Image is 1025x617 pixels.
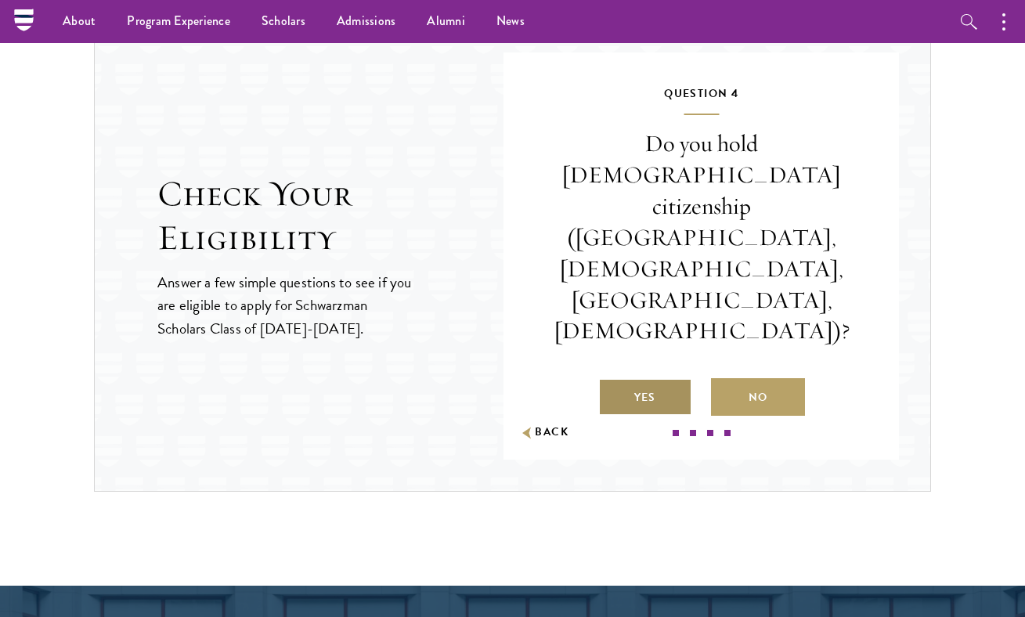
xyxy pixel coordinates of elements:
label: Yes [598,378,692,416]
label: No [711,378,805,416]
h2: Check Your Eligibility [157,172,503,260]
button: Back [519,424,568,441]
p: Answer a few simple questions to see if you are eligible to apply for Schwarzman Scholars Class o... [157,271,413,339]
h5: Question 4 [550,84,852,115]
p: Do you hold [DEMOGRAPHIC_DATA] citizenship ([GEOGRAPHIC_DATA], [DEMOGRAPHIC_DATA], [GEOGRAPHIC_DA... [550,128,852,347]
